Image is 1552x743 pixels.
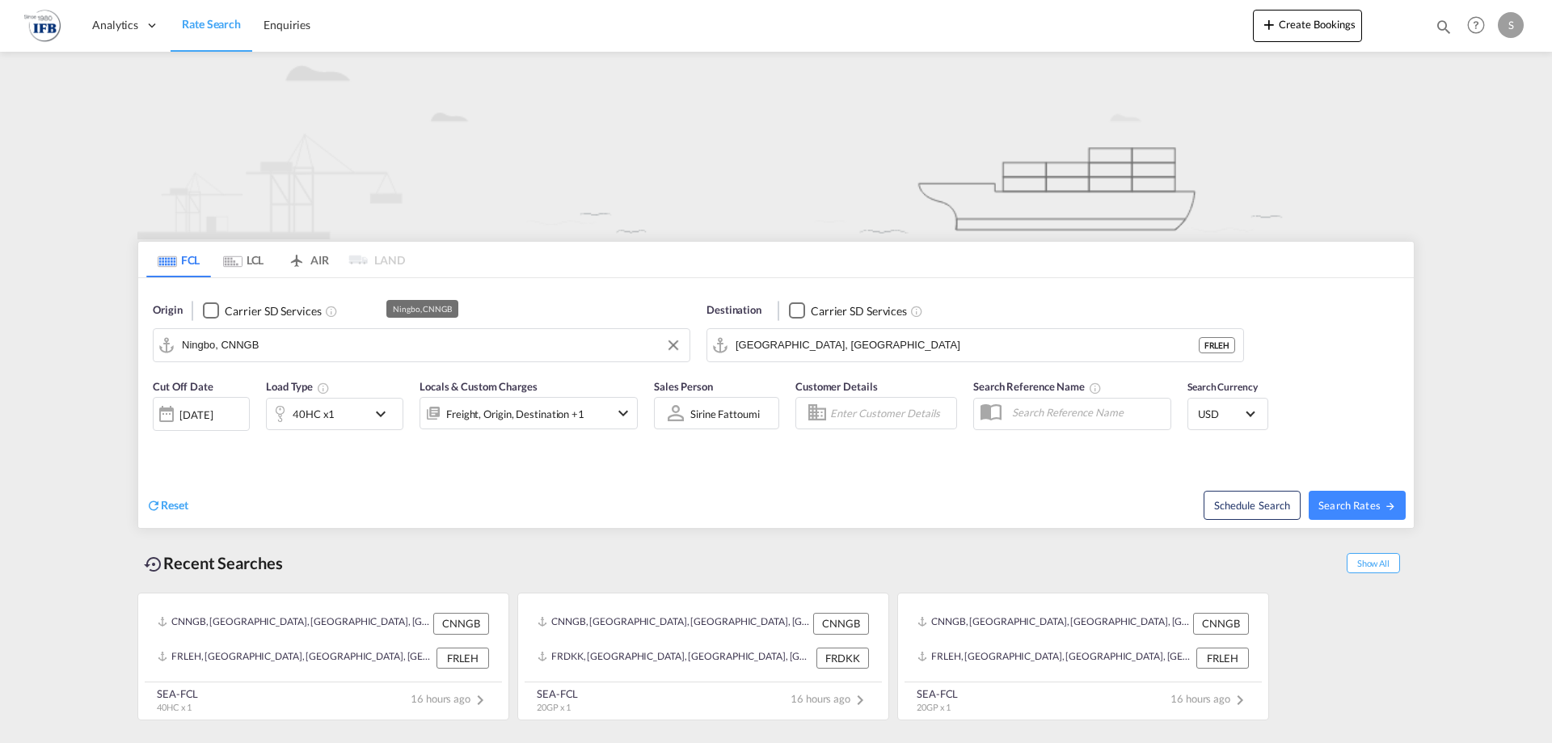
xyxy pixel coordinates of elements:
div: Origin Checkbox No InkUnchecked: Search for CY (Container Yard) services for all selected carrier... [138,278,1414,528]
span: 20GP x 1 [537,702,571,712]
md-icon: Unchecked: Search for CY (Container Yard) services for all selected carriers.Checked : Search for... [910,305,923,318]
md-icon: icon-backup-restore [144,555,163,574]
div: Carrier SD Services [811,303,907,319]
md-icon: icon-airplane [287,251,306,263]
div: CNNGB, Ningbo, China, Greater China & Far East Asia, Asia Pacific [917,613,1189,634]
recent-search-card: CNNGB, [GEOGRAPHIC_DATA], [GEOGRAPHIC_DATA], [GEOGRAPHIC_DATA] & [GEOGRAPHIC_DATA], [GEOGRAPHIC_D... [897,593,1269,720]
span: Enquiries [264,18,310,32]
div: CNNGB [813,613,869,634]
div: 40HC x1icon-chevron-down [266,398,403,430]
input: Search Reference Name [1004,400,1170,424]
md-icon: icon-chevron-down [371,404,399,424]
span: Reset [161,498,188,512]
recent-search-card: CNNGB, [GEOGRAPHIC_DATA], [GEOGRAPHIC_DATA], [GEOGRAPHIC_DATA] & [GEOGRAPHIC_DATA], [GEOGRAPHIC_D... [517,593,889,720]
div: icon-refreshReset [146,497,188,515]
span: Search Rates [1318,499,1396,512]
md-tab-item: AIR [276,242,340,277]
md-icon: icon-refresh [146,498,161,513]
span: 40HC x 1 [157,702,192,712]
div: CNNGB [1193,613,1249,634]
md-icon: icon-chevron-right [470,690,490,710]
div: SEA-FCL [917,686,958,701]
md-icon: Unchecked: Search for CY (Container Yard) services for all selected carriers.Checked : Search for... [325,305,338,318]
md-select: Select Currency: $ USDUnited States Dollar [1196,402,1259,425]
md-icon: Your search will be saved by the below given name [1089,382,1102,395]
div: Sirine Fattoumi [690,407,760,420]
span: Origin [153,302,182,319]
div: FRDKK [816,648,869,669]
md-icon: Select multiple loads to view rates [317,382,330,395]
md-icon: icon-chevron-down [614,403,633,423]
span: USD [1198,407,1243,421]
div: CNNGB, Ningbo, China, Greater China & Far East Asia, Asia Pacific [158,613,429,634]
span: Help [1462,11,1490,39]
div: [DATE] [179,407,213,422]
div: FRLEH [1196,648,1249,669]
span: 16 hours ago [411,692,490,705]
div: 40HC x1 [293,403,335,425]
div: Carrier SD Services [225,303,321,319]
md-pagination-wrapper: Use the left and right arrow keys to navigate between tabs [146,242,405,277]
span: Cut Off Date [153,380,213,393]
md-select: Sales Person: Sirine Fattoumi [689,402,761,425]
md-icon: icon-chevron-right [1230,690,1250,710]
md-input-container: Ningbo, CNNGB [154,329,690,361]
span: 16 hours ago [1170,692,1250,705]
div: SEA-FCL [537,686,578,701]
md-icon: icon-magnify [1435,18,1453,36]
span: Sales Person [654,380,713,393]
span: Search Currency [1187,381,1258,393]
recent-search-card: CNNGB, [GEOGRAPHIC_DATA], [GEOGRAPHIC_DATA], [GEOGRAPHIC_DATA] & [GEOGRAPHIC_DATA], [GEOGRAPHIC_D... [137,593,509,720]
img: de31bbe0256b11eebba44b54815f083d.png [24,7,61,44]
div: [DATE] [153,397,250,431]
div: CNNGB [433,613,489,634]
div: FRLEH, Le Havre, France, Western Europe, Europe [158,648,432,669]
button: icon-plus 400-fgCreate Bookings [1253,10,1362,42]
md-tab-item: FCL [146,242,211,277]
div: FRLEH [1199,337,1235,353]
span: Analytics [92,17,138,33]
div: icon-magnify [1435,18,1453,42]
span: Locals & Custom Charges [420,380,538,393]
img: new-FCL.png [137,52,1415,239]
span: Destination [706,302,761,319]
md-icon: icon-chevron-right [850,690,870,710]
span: 20GP x 1 [917,702,951,712]
span: 16 hours ago [791,692,870,705]
md-icon: icon-arrow-right [1385,500,1396,512]
md-checkbox: Checkbox No Ink [789,302,907,319]
div: Recent Searches [137,545,289,581]
div: CNNGB, Ningbo, China, Greater China & Far East Asia, Asia Pacific [538,613,809,634]
div: FRDKK, Dunkerque, France, Western Europe, Europe [538,648,812,669]
md-input-container: Le Havre, FRLEH [707,329,1243,361]
span: Show All [1347,553,1400,573]
span: Search Reference Name [973,380,1102,393]
span: Customer Details [795,380,877,393]
input: Search by Port [182,333,681,357]
md-icon: icon-plus 400-fg [1259,15,1279,34]
md-datepicker: Select [153,429,165,451]
div: FRLEH [436,648,489,669]
button: Note: By default Schedule search will only considerorigin ports, destination ports and cut off da... [1204,491,1301,520]
input: Enter Customer Details [830,401,951,425]
md-checkbox: Checkbox No Ink [203,302,321,319]
div: S [1498,12,1524,38]
span: Rate Search [182,17,241,31]
div: Freight Origin Destination Factory Stuffing [446,403,584,425]
div: FRLEH, Le Havre, France, Western Europe, Europe [917,648,1192,669]
input: Search by Port [736,333,1199,357]
div: Freight Origin Destination Factory Stuffingicon-chevron-down [420,397,638,429]
div: Help [1462,11,1498,40]
button: Search Ratesicon-arrow-right [1309,491,1406,520]
button: Clear Input [661,333,685,357]
div: Ningbo, CNNGB [393,300,452,318]
md-tab-item: LCL [211,242,276,277]
span: Load Type [266,380,330,393]
div: SEA-FCL [157,686,198,701]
